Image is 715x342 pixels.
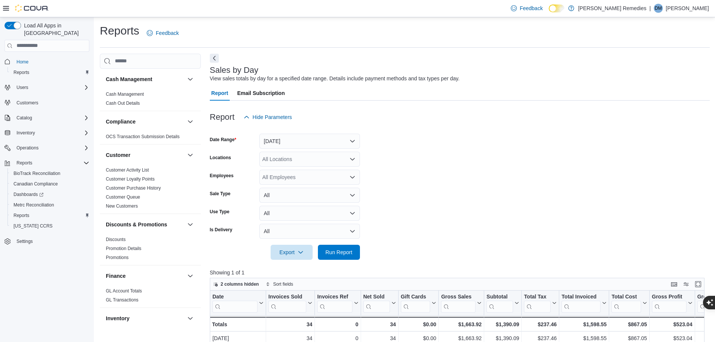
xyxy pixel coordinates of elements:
button: All [259,188,360,203]
div: Customer [100,166,201,214]
span: Reports [14,212,29,218]
div: Total Invoiced [561,293,601,312]
button: Gross Sales [441,293,482,312]
div: $0.00 [400,320,436,329]
p: | [649,4,651,13]
a: [US_STATE] CCRS [11,221,56,231]
button: Catalog [2,113,92,123]
button: Customer [186,151,195,160]
button: Reports [14,158,35,167]
div: Total Cost [611,293,641,300]
button: [US_STATE] CCRS [8,221,92,231]
a: Customer Purchase History [106,185,161,191]
span: Inventory [17,130,35,136]
span: Dashboards [11,190,89,199]
span: Users [14,83,89,92]
a: Customer Queue [106,194,140,200]
button: Customer [106,151,184,159]
button: Subtotal [486,293,519,312]
button: Display options [682,280,691,289]
button: All [259,224,360,239]
span: Discounts [106,237,126,243]
button: Reports [2,158,92,168]
span: Settings [17,238,33,244]
div: Net Sold [363,293,390,300]
div: Date [212,293,257,312]
button: Inventory [186,314,195,323]
span: Reports [11,68,89,77]
a: Customers [14,98,41,107]
button: Open list of options [349,174,355,180]
button: Date [212,293,263,312]
div: Subtotal [486,293,513,300]
span: Home [17,59,29,65]
div: Totals [212,320,263,329]
button: Sort fields [263,280,296,289]
button: Run Report [318,245,360,260]
button: Cash Management [186,75,195,84]
label: Locations [210,155,231,161]
div: Gift Cards [400,293,430,300]
button: Finance [186,271,195,280]
button: Discounts & Promotions [106,221,184,228]
span: Customers [17,100,38,106]
button: Total Cost [611,293,647,312]
button: Compliance [106,118,184,125]
span: Customer Loyalty Points [106,176,155,182]
a: Dashboards [8,189,92,200]
span: Sort fields [273,281,293,287]
button: Compliance [186,117,195,126]
button: Discounts & Promotions [186,220,195,229]
a: Settings [14,237,36,246]
div: Gift Card Sales [400,293,430,312]
button: Next [210,54,219,63]
span: Report [211,86,228,101]
button: Gift Cards [400,293,436,312]
h3: Cash Management [106,75,152,83]
h3: Sales by Day [210,66,259,75]
div: Damon Mouss [654,4,663,13]
p: [PERSON_NAME] [666,4,709,13]
div: $523.04 [652,320,692,329]
button: Net Sold [363,293,396,312]
h3: Inventory [106,315,129,322]
span: Canadian Compliance [11,179,89,188]
button: Reports [8,67,92,78]
span: Dashboards [14,191,44,197]
button: Home [2,56,92,67]
span: Run Report [325,249,352,256]
a: New Customers [106,203,138,209]
span: Canadian Compliance [14,181,58,187]
span: Reports [11,211,89,220]
div: Invoices Sold [268,293,306,300]
div: Invoices Sold [268,293,306,312]
a: Cash Management [106,92,144,97]
button: Inventory [14,128,38,137]
button: Finance [106,272,184,280]
div: Finance [100,286,201,307]
div: Gross Sales [441,293,476,312]
button: Hide Parameters [241,110,295,125]
span: Export [275,245,308,260]
a: GL Account Totals [106,288,142,294]
button: Open list of options [349,156,355,162]
a: Dashboards [11,190,47,199]
button: 2 columns hidden [210,280,262,289]
label: Sale Type [210,191,230,197]
div: Net Sold [363,293,390,312]
h3: Compliance [106,118,135,125]
span: Operations [17,145,39,151]
h3: Report [210,113,235,122]
button: Export [271,245,313,260]
div: $867.05 [611,320,647,329]
span: Load All Apps in [GEOGRAPHIC_DATA] [21,22,89,37]
div: Total Tax [524,293,551,300]
span: Promotion Details [106,246,141,252]
span: [US_STATE] CCRS [14,223,53,229]
a: Feedback [508,1,546,16]
input: Dark Mode [549,5,564,12]
div: Compliance [100,132,201,144]
a: Feedback [144,26,182,41]
button: Canadian Compliance [8,179,92,189]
